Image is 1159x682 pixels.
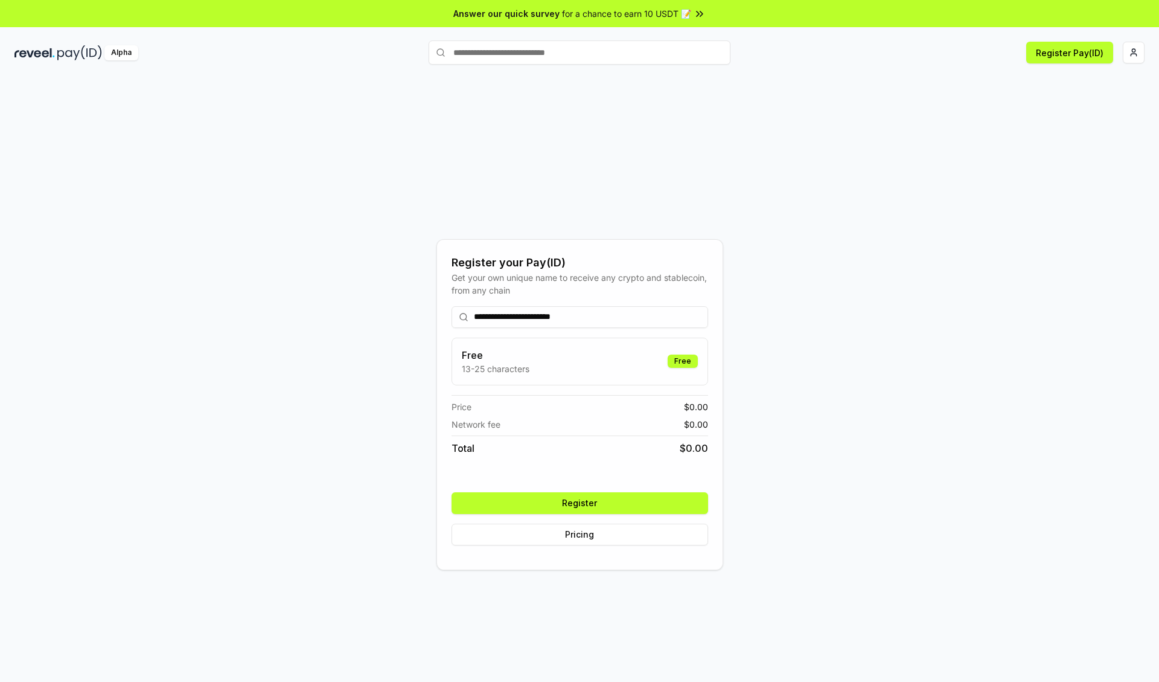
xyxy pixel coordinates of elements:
[452,418,500,431] span: Network fee
[14,45,55,60] img: reveel_dark
[562,7,691,20] span: for a chance to earn 10 USDT 📝
[453,7,560,20] span: Answer our quick survey
[1026,42,1113,63] button: Register Pay(ID)
[452,401,471,413] span: Price
[452,441,474,455] span: Total
[452,271,708,297] div: Get your own unique name to receive any crypto and stablecoin, from any chain
[57,45,102,60] img: pay_id
[452,524,708,545] button: Pricing
[104,45,138,60] div: Alpha
[462,348,529,362] h3: Free
[684,401,708,413] span: $ 0.00
[452,492,708,514] button: Register
[462,362,529,375] p: 13-25 characters
[668,355,698,368] div: Free
[684,418,708,431] span: $ 0.00
[452,254,708,271] div: Register your Pay(ID)
[680,441,708,455] span: $ 0.00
